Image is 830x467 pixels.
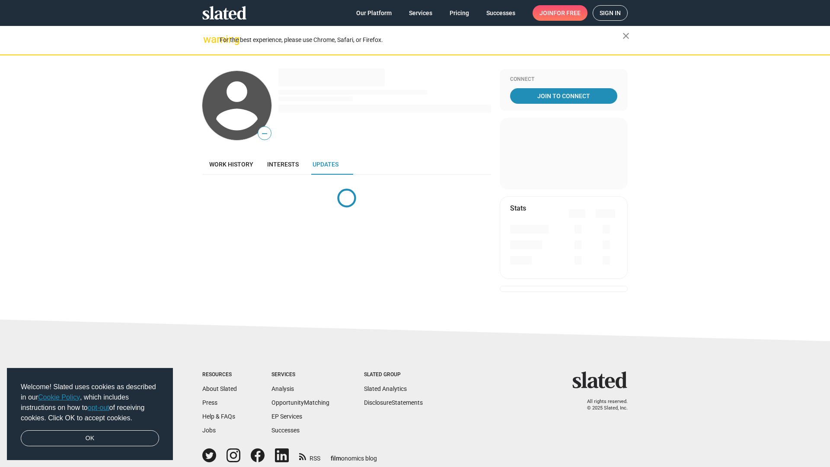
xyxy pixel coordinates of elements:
a: Help & FAQs [202,413,235,420]
a: Join To Connect [510,88,617,104]
span: for free [553,5,581,21]
span: Successes [486,5,515,21]
a: Services [402,5,439,21]
mat-icon: warning [203,34,214,45]
div: For the best experience, please use Chrome, Safari, or Firefox. [220,34,622,46]
span: Join [539,5,581,21]
a: filmonomics blog [331,448,377,463]
a: opt-out [88,404,109,411]
div: Connect [510,76,617,83]
mat-icon: close [621,31,631,41]
a: Slated Analytics [364,385,407,392]
a: Joinfor free [533,5,587,21]
a: EP Services [271,413,302,420]
a: Our Platform [349,5,399,21]
a: Press [202,399,217,406]
div: cookieconsent [7,368,173,461]
span: Sign in [600,6,621,20]
span: Pricing [450,5,469,21]
p: All rights reserved. © 2025 Slated, Inc. [578,399,628,411]
a: Successes [479,5,522,21]
a: Sign in [593,5,628,21]
a: Updates [306,154,345,175]
span: Work history [209,161,253,168]
span: — [258,128,271,139]
span: Interests [267,161,299,168]
span: film [331,455,341,462]
span: Welcome! Slated uses cookies as described in our , which includes instructions on how to of recei... [21,382,159,423]
a: Analysis [271,385,294,392]
a: Cookie Policy [38,393,80,401]
a: DisclosureStatements [364,399,423,406]
span: Join To Connect [512,88,616,104]
a: OpportunityMatching [271,399,329,406]
a: Interests [260,154,306,175]
a: RSS [299,449,320,463]
div: Services [271,371,329,378]
a: dismiss cookie message [21,430,159,447]
a: Work history [202,154,260,175]
span: Our Platform [356,5,392,21]
div: Resources [202,371,237,378]
span: Services [409,5,432,21]
a: About Slated [202,385,237,392]
mat-card-title: Stats [510,204,526,213]
a: Jobs [202,427,216,434]
div: Slated Group [364,371,423,378]
a: Successes [271,427,300,434]
a: Pricing [443,5,476,21]
span: Updates [313,161,338,168]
